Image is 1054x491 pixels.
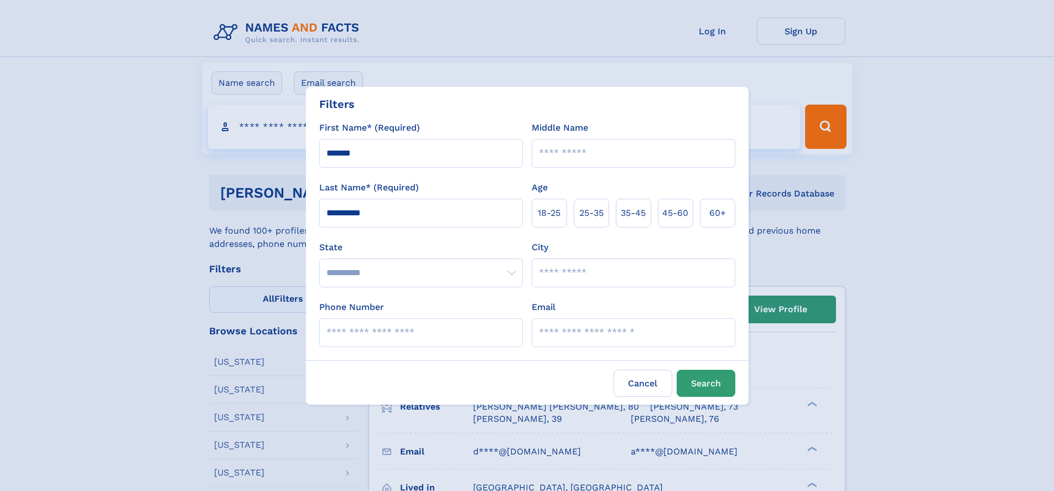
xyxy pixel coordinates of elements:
label: Email [532,301,555,314]
label: Cancel [614,370,672,397]
div: Filters [319,96,355,112]
label: City [532,241,548,254]
label: State [319,241,523,254]
button: Search [677,370,735,397]
span: 45‑60 [662,206,688,220]
label: First Name* (Required) [319,121,420,135]
label: Last Name* (Required) [319,181,419,194]
span: 18‑25 [538,206,560,220]
span: 60+ [709,206,726,220]
label: Middle Name [532,121,588,135]
label: Phone Number [319,301,384,314]
label: Age [532,181,548,194]
span: 25‑35 [579,206,604,220]
span: 35‑45 [621,206,646,220]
